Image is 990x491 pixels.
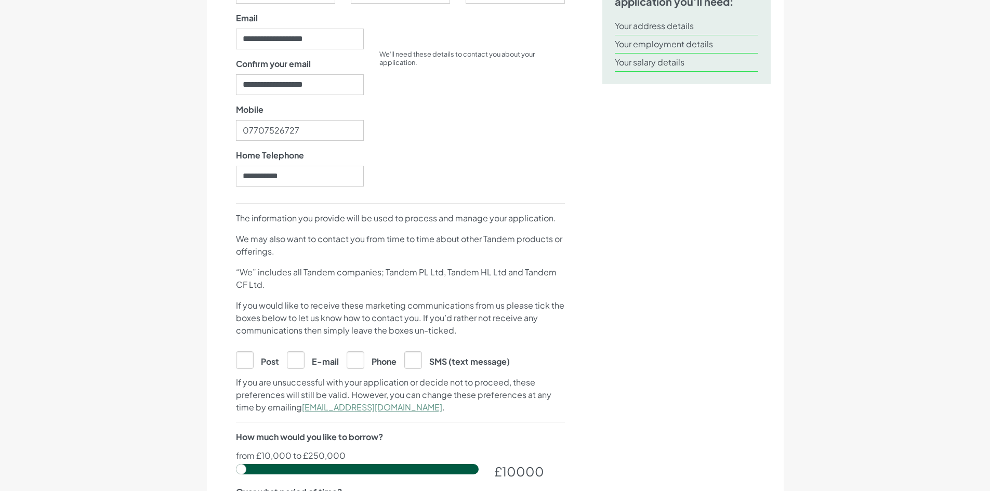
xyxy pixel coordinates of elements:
[494,462,565,481] div: £
[347,351,397,368] label: Phone
[287,351,339,368] label: E-mail
[502,463,544,479] span: 10000
[236,233,565,258] p: We may also want to contact you from time to time about other Tandem products or offerings.
[379,50,535,67] small: We’ll need these details to contact you about your application.
[302,402,442,413] a: [EMAIL_ADDRESS][DOMAIN_NAME]
[236,103,263,116] label: Mobile
[236,58,311,70] label: Confirm your email
[236,266,565,291] p: “We” includes all Tandem companies; Tandem PL Ltd, Tandem HL Ltd and Tandem CF Ltd.
[615,17,759,35] li: Your address details
[236,452,565,460] p: from £10,000 to £250,000
[236,212,565,224] p: The information you provide will be used to process and manage your application.
[236,149,304,162] label: Home Telephone
[236,299,565,337] p: If you would like to receive these marketing communications from us please tick the boxes below t...
[615,35,759,54] li: Your employment details
[236,376,565,414] p: If you are unsuccessful with your application or decide not to proceed, these preferences will st...
[236,431,383,443] label: How much would you like to borrow?
[236,12,258,24] label: Email
[404,351,510,368] label: SMS (text message)
[615,54,759,72] li: Your salary details
[236,351,279,368] label: Post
